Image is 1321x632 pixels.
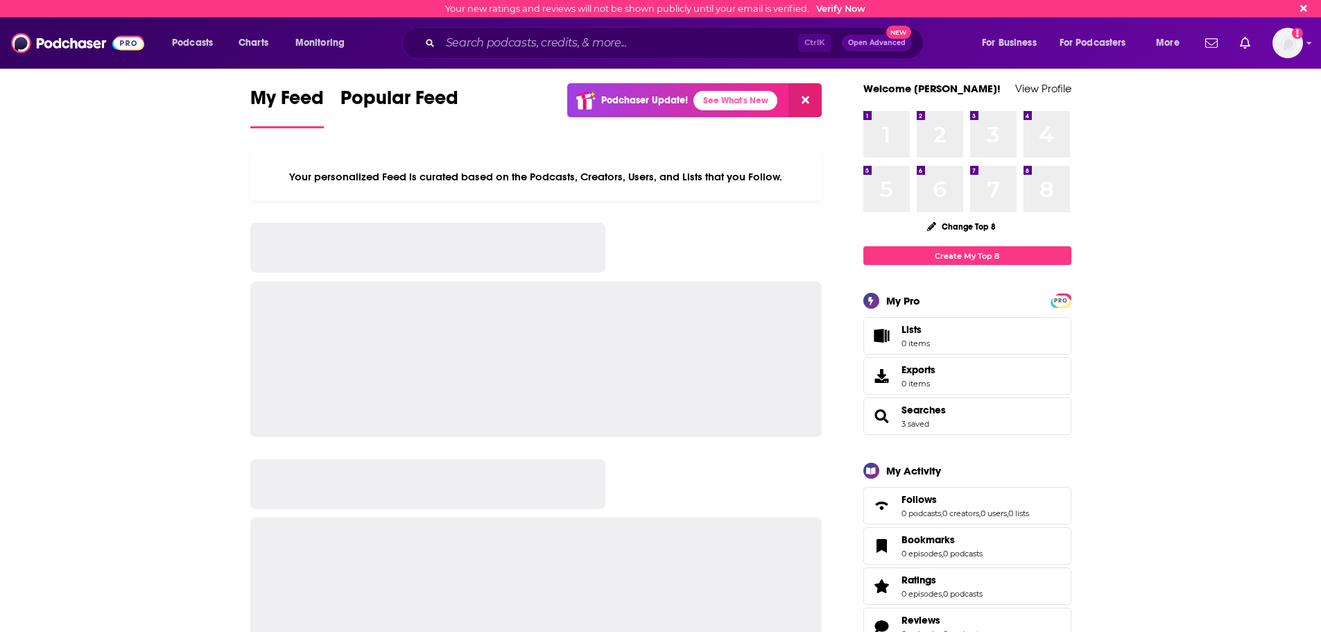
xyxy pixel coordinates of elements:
a: Create My Top 8 [863,246,1071,265]
button: open menu [1146,32,1197,54]
a: 0 users [981,509,1007,518]
a: 0 lists [1008,509,1029,518]
a: PRO [1053,295,1069,305]
a: Lists [863,317,1071,355]
a: 0 podcasts [901,509,941,518]
span: Ratings [863,567,1071,605]
span: Ratings [901,574,936,586]
span: , [979,509,981,518]
span: Lists [901,323,930,336]
span: Podcasts [172,33,213,53]
a: Exports [863,357,1071,395]
span: 0 items [901,379,935,388]
a: 0 episodes [901,589,942,599]
button: open menu [972,32,1054,54]
a: Ratings [868,577,896,596]
span: , [941,509,942,518]
span: New [886,26,911,39]
div: Search podcasts, credits, & more... [415,27,937,59]
img: User Profile [1272,28,1303,58]
svg: Email not verified [1292,28,1303,39]
a: Popular Feed [340,86,458,128]
a: Show notifications dropdown [1234,31,1256,55]
span: 0 items [901,339,930,348]
a: My Feed [250,86,324,128]
span: Bookmarks [863,527,1071,565]
span: , [942,549,943,558]
span: My Feed [250,86,324,118]
span: Follows [901,493,937,506]
a: See What's New [693,91,777,110]
a: 0 podcasts [943,549,983,558]
span: Exports [901,364,935,376]
a: Bookmarks [901,533,983,546]
button: open menu [162,32,231,54]
span: , [1007,509,1008,518]
a: 0 episodes [901,549,942,558]
button: Open AdvancedNew [842,35,912,51]
span: Lists [868,326,896,345]
span: Monitoring [295,33,345,53]
span: Reviews [901,614,940,626]
div: Your new ratings and reviews will not be shown publicly until your email is verified. [445,3,865,14]
span: Logged in as ahusic2015 [1272,28,1303,58]
span: For Podcasters [1060,33,1126,53]
span: Charts [239,33,268,53]
span: Follows [863,487,1071,524]
a: Searches [901,404,946,416]
a: Reviews [901,614,983,626]
p: Podchaser Update! [601,94,688,106]
a: Welcome [PERSON_NAME]! [863,82,1001,95]
div: My Activity [886,464,941,477]
img: Podchaser - Follow, Share and Rate Podcasts [11,30,144,56]
a: View Profile [1015,82,1071,95]
a: Show notifications dropdown [1200,31,1223,55]
span: For Business [982,33,1037,53]
a: Verify Now [816,3,865,14]
button: Show profile menu [1272,28,1303,58]
button: Change Top 8 [919,218,1005,235]
button: open menu [286,32,363,54]
span: Exports [868,366,896,386]
a: 0 podcasts [943,589,983,599]
span: PRO [1053,296,1069,306]
a: Follows [868,496,896,515]
a: Ratings [901,574,983,586]
span: Open Advanced [848,40,906,46]
a: 0 creators [942,509,979,518]
span: Searches [863,398,1071,435]
a: Follows [901,493,1029,506]
input: Search podcasts, credits, & more... [440,32,798,54]
a: Searches [868,407,896,426]
a: 3 saved [901,419,929,429]
div: Your personalized Feed is curated based on the Podcasts, Creators, Users, and Lists that you Follow. [250,153,822,200]
span: Popular Feed [340,86,458,118]
span: , [942,589,943,599]
span: More [1156,33,1180,53]
button: open menu [1051,32,1146,54]
span: Ctrl K [798,34,831,52]
a: Charts [230,32,277,54]
a: Bookmarks [868,536,896,556]
span: Bookmarks [901,533,955,546]
span: Lists [901,323,922,336]
div: My Pro [886,294,920,307]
